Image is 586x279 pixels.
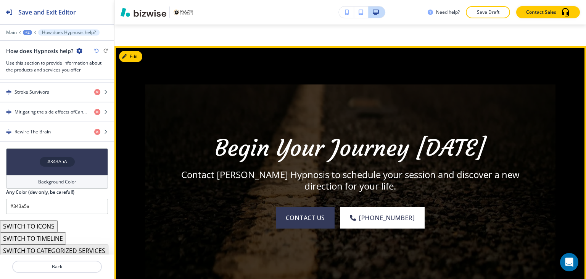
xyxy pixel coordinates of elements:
[516,6,580,18] button: Contact Sales
[6,60,108,73] h3: Use this section to provide information about the products and services you offer
[466,6,510,18] button: Save Draft
[18,8,76,17] h2: Save and Exit Editor
[340,207,425,229] a: [PHONE_NUMBER]
[6,89,11,95] img: Drag
[14,89,49,96] h4: Stroke Survivors
[476,9,500,16] p: Save Draft
[12,261,102,273] button: Back
[172,134,528,161] p: Begin Your Journey [DATE]
[436,9,460,16] h3: Need help?
[47,158,67,165] h4: #343A5A
[23,30,32,35] button: +2
[359,213,415,222] span: [PHONE_NUMBER]
[6,129,11,135] img: Drag
[42,30,96,35] p: How does Hypnosis help?
[286,213,325,222] span: contact us
[6,189,74,196] h2: Any Color (dev only, be careful!)
[121,8,166,17] img: Bizwise Logo
[38,178,76,185] h4: Background Color
[6,47,73,55] h2: How does Hypnosis help?
[6,109,11,115] img: Drag
[172,169,528,192] p: Contact [PERSON_NAME] Hypnosis to schedule your session and discover a new direction for your life.
[560,253,578,271] div: Open Intercom Messenger
[526,9,556,16] p: Contact Sales
[13,263,101,270] p: Back
[119,51,142,62] button: Edit
[173,8,194,16] img: Your Logo
[6,30,17,35] button: Main
[6,148,108,189] button: #343A5ABackground Color
[38,29,100,36] button: How does Hypnosis help?
[14,128,51,135] h4: Rewire The Brain
[14,109,88,115] h4: Mitigating the side effects ofCancer Treatment
[276,207,335,229] button: contact us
